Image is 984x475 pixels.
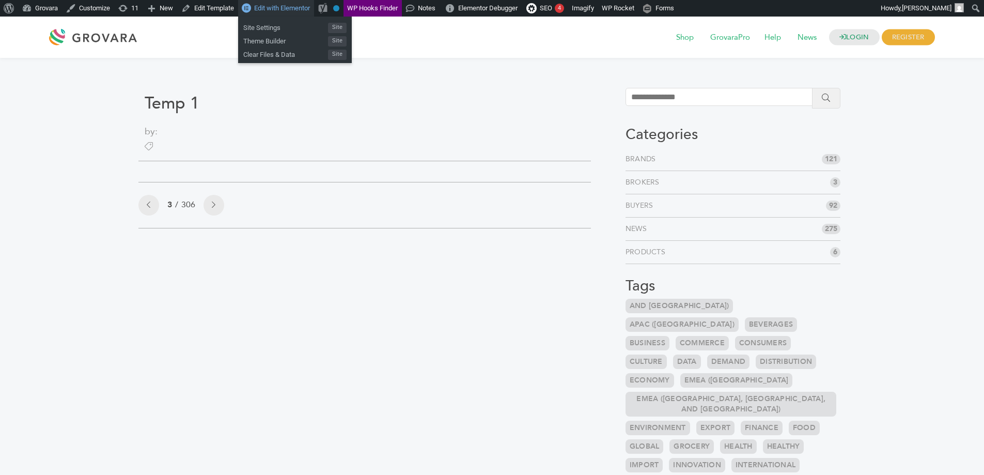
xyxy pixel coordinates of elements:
span: Site [328,36,347,47]
span: 275 [822,224,840,234]
a: APAC ([GEOGRAPHIC_DATA]) [626,317,739,332]
div: No index [333,5,339,11]
a: Commerce [676,336,729,350]
a: Global [626,439,664,454]
span: Shop [669,28,701,48]
a: 306 [181,199,195,210]
span: Edit with Elementor [254,4,310,12]
a: Theme BuilderSite [238,33,352,47]
h3: Tags [626,278,841,295]
a: Economy [626,373,674,388]
a: Finance [741,421,783,435]
a: News [790,32,824,43]
h1: Temp 1 [145,94,585,113]
a: Shop [669,32,701,43]
a: EMEA ([GEOGRAPHIC_DATA] [680,373,793,388]
span: 3 [167,199,172,210]
span: 92 [826,201,840,211]
a: Site SettingsSite [238,20,352,33]
a: Food [789,421,820,435]
span: / [172,199,181,210]
span: SEO [540,4,552,12]
span: 6 [830,247,840,257]
a: News [626,224,651,234]
span: [PERSON_NAME] [902,4,951,12]
a: Consumers [735,336,791,350]
a: GrovaraPro [703,32,757,43]
a: Data [673,355,701,369]
a: EMEA ([GEOGRAPHIC_DATA], [GEOGRAPHIC_DATA], and [GEOGRAPHIC_DATA]) [626,392,837,417]
a: Environment [626,421,690,435]
a: Innovation [669,458,725,472]
a: Help [757,32,788,43]
a: and [GEOGRAPHIC_DATA]) [626,299,733,313]
a: Health [720,439,757,454]
span: Site Settings [243,20,328,33]
h3: Categories [626,126,841,144]
a: Beverages [745,317,797,332]
a: Export [696,421,735,435]
span: Clear Files & Data [243,47,328,60]
a: Clear Files & DataSite [238,47,352,60]
div: 4 [555,4,564,13]
a: Import [626,458,663,472]
a: Demand [707,355,750,369]
span: Site [328,50,347,60]
a: Brokers [626,177,664,188]
span: Theme Builder [243,33,328,47]
span: Help [757,28,788,48]
a: Business [626,336,669,350]
a: Buyers [626,201,658,211]
a: Products [626,247,669,257]
a: International [731,458,800,472]
a: Culture [626,355,667,369]
span: by: [145,125,585,139]
a: Healthy [763,439,804,454]
span: 121 [822,154,840,164]
span: Site [328,23,347,33]
span: REGISTER [882,29,935,45]
span: News [790,28,824,48]
a: Grocery [669,439,714,454]
a: LOGIN [829,29,880,45]
span: GrovaraPro [703,28,757,48]
a: Distribution [756,355,816,369]
span: 3 [830,177,840,188]
a: Brands [626,154,660,164]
